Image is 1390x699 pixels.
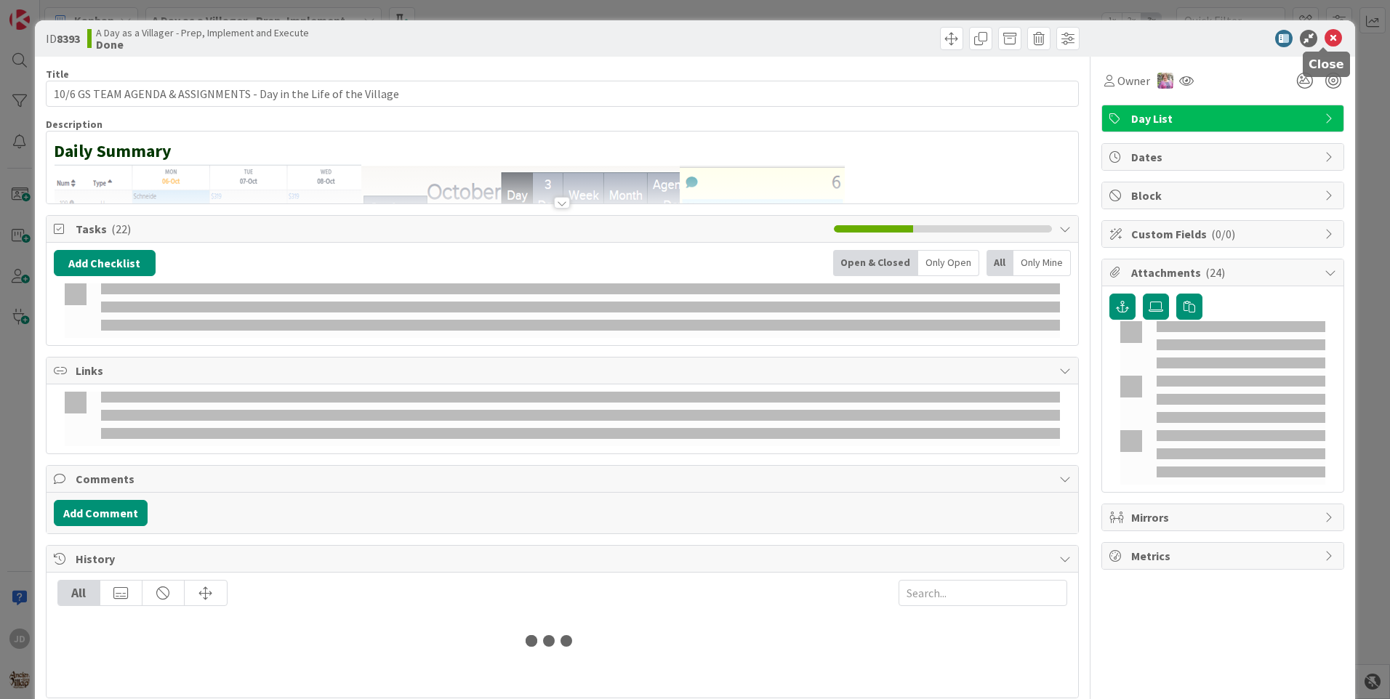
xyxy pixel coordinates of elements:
[54,250,156,276] button: Add Checklist
[1131,110,1317,127] span: Day List
[899,580,1067,606] input: Search...
[46,30,80,47] span: ID
[96,39,309,50] b: Done
[1117,72,1150,89] span: Owner
[54,140,172,162] strong: Daily Summary
[1131,148,1317,166] span: Dates
[833,250,918,276] div: Open & Closed
[1131,225,1317,243] span: Custom Fields
[1131,264,1317,281] span: Attachments
[54,162,845,519] img: image.png
[46,118,103,131] span: Description
[76,470,1052,488] span: Comments
[46,81,1079,107] input: type card name here...
[1309,57,1344,71] h5: Close
[58,581,100,605] div: All
[1131,509,1317,526] span: Mirrors
[76,220,827,238] span: Tasks
[918,250,979,276] div: Only Open
[1205,265,1225,280] span: ( 24 )
[76,550,1052,567] span: History
[1131,187,1317,204] span: Block
[46,68,69,81] label: Title
[96,27,309,39] span: A Day as a Villager - Prep, Implement and Execute
[76,362,1052,379] span: Links
[987,250,1013,276] div: All
[111,222,131,236] span: ( 22 )
[54,500,148,526] button: Add Comment
[1013,250,1071,276] div: Only Mine
[1157,73,1173,89] img: OM
[57,31,80,46] b: 8393
[1211,227,1235,241] span: ( 0/0 )
[1131,547,1317,565] span: Metrics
